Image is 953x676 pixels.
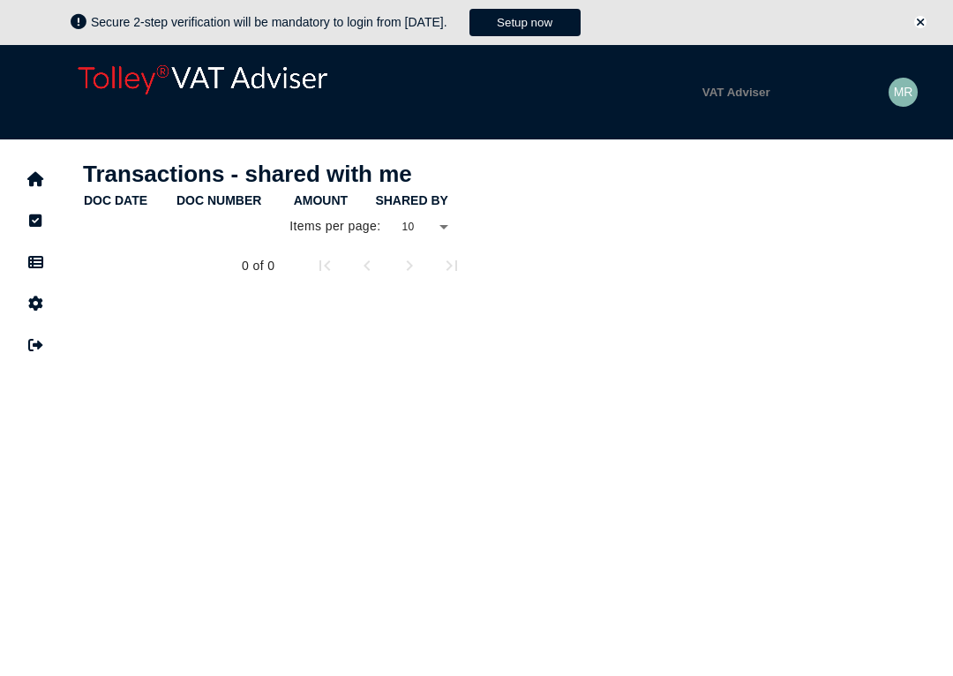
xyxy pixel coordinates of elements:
[17,161,54,198] button: Home
[84,193,147,207] div: doc date
[469,9,581,36] button: Setup now
[176,193,292,207] div: doc number
[289,217,380,235] div: Items per page:
[294,193,348,207] div: Amount
[375,193,476,207] div: shared by
[914,16,927,28] button: Hide message
[28,262,43,263] i: Data manager
[84,193,175,207] div: doc date
[17,327,54,364] button: Sign out
[680,71,792,114] button: Shows a dropdown of VAT Advisor options
[344,71,792,114] menu: navigate products
[91,15,465,29] div: Secure 2-step verification will be mandatory to login from [DATE].
[83,161,480,188] h1: Transactions - shared with me
[17,244,54,281] button: Data manager
[294,193,374,207] div: Amount
[17,285,54,322] button: Manage settings
[375,193,447,207] div: shared by
[242,257,274,274] div: 0 of 0
[71,58,335,126] div: app logo
[17,202,54,239] button: Tasks
[889,78,918,107] div: Profile settings
[176,193,261,207] div: doc number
